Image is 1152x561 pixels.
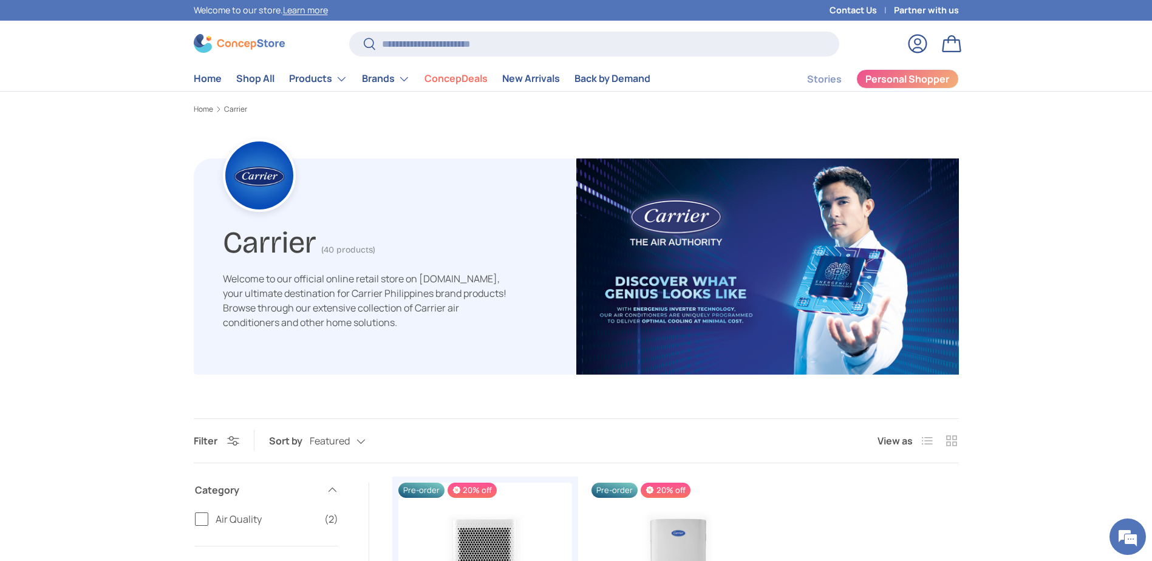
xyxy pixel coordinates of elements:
[195,468,338,512] summary: Category
[355,67,417,91] summary: Brands
[194,67,650,91] nav: Primary
[878,433,913,448] span: View as
[778,67,959,91] nav: Secondary
[194,67,222,90] a: Home
[362,67,410,91] a: Brands
[310,435,350,447] span: Featured
[576,158,959,375] img: carrier-banner-image-concepstore
[195,483,319,497] span: Category
[641,483,690,498] span: 20% off
[194,106,213,113] a: Home
[324,512,338,526] span: (2)
[224,106,247,113] a: Carrier
[194,434,239,447] button: Filter
[223,220,316,260] h1: Carrier
[269,433,310,448] label: Sort by
[283,4,328,16] a: Learn more
[502,67,560,90] a: New Arrivals
[194,4,328,17] p: Welcome to our store.
[216,512,317,526] span: Air Quality
[865,74,949,84] span: Personal Shopper
[424,67,488,90] a: ConcepDeals
[448,483,497,498] span: 20% off
[894,4,959,17] a: Partner with us
[289,67,347,91] a: Products
[807,67,842,91] a: Stories
[321,245,375,255] span: (40 products)
[310,430,390,452] button: Featured
[194,104,959,115] nav: Breadcrumbs
[282,67,355,91] summary: Products
[830,4,894,17] a: Contact Us
[223,271,508,330] p: Welcome to our official online retail store on [DOMAIN_NAME], your ultimate destination for Carri...
[591,483,638,498] span: Pre-order
[574,67,650,90] a: Back by Demand
[856,69,959,89] a: Personal Shopper
[194,434,217,447] span: Filter
[236,67,274,90] a: Shop All
[398,483,445,498] span: Pre-order
[194,34,285,53] img: ConcepStore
